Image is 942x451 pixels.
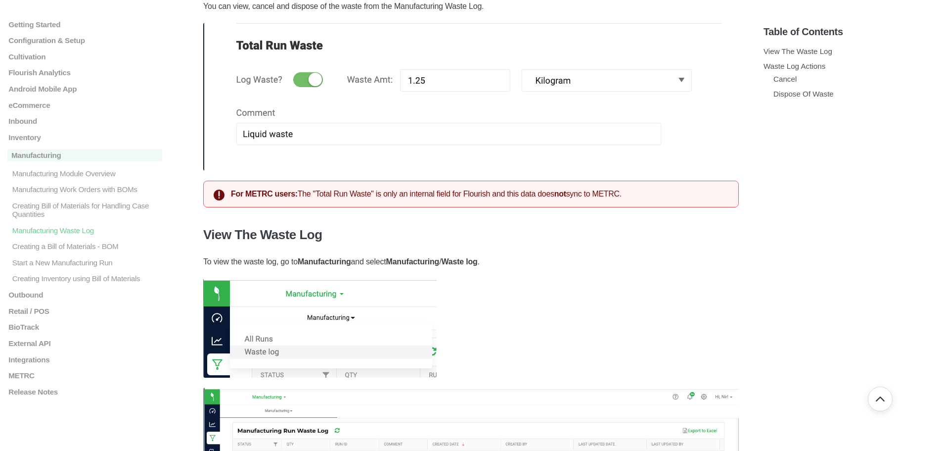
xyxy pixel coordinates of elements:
p: To view the waste log, go to and select / . [203,255,739,268]
a: Inbound [7,117,162,125]
a: Release Notes [7,388,162,396]
a: Getting Started [7,20,162,28]
a: eCommerce [7,100,162,109]
a: Dispose Of Waste [773,90,834,98]
a: BioTrack [7,323,162,331]
p: Creating a Bill of Materials - BOM [11,242,162,251]
a: Manufacturing [7,149,162,161]
a: Manufacturing Waste Log [7,226,162,234]
a: Manufacturing Module Overview [7,169,162,177]
a: View The Waste Log [763,47,832,55]
p: Manufacturing Module Overview [11,169,162,177]
a: External API [7,339,162,348]
a: Creating Bill of Materials for Handling Case Quantities [7,201,162,218]
a: Outbound [7,291,162,299]
img: screen-shot-2022-10-27-at-4-48-14-pm.png [203,278,437,378]
a: Inventory [7,133,162,142]
a: Start a New Manufacturing Run [7,258,162,267]
a: Retail / POS [7,306,162,315]
a: METRC [7,371,162,380]
a: Creating Inventory using Bill of Materials [7,274,162,283]
strong: Waste log [441,257,477,266]
a: Waste Log Actions [763,62,825,70]
strong: Manufacturing [298,257,351,266]
h5: Table of Contents [763,26,935,38]
p: Start a New Manufacturing Run [11,258,162,267]
p: Manufacturing Waste Log [11,226,162,234]
strong: For METRC users: [231,190,298,198]
div: The "Total Run Waste" is only an internal field for Flourish and this data does sync to METRC. [203,181,739,207]
p: Creating Bill of Materials for Handling Case Quantities [11,201,162,218]
section: Table of Contents [763,10,935,436]
a: Manufacturing Work Orders with BOMs [7,185,162,194]
p: Manufacturing Work Orders with BOMs [11,185,162,194]
a: Cancel [773,75,797,83]
strong: Manufacturing [386,257,440,266]
a: Configuration & Setup [7,36,162,45]
a: Cultivation [7,52,162,60]
h3: View The Waste Log [203,227,739,243]
button: Go back to top of document [868,387,893,411]
a: Flourish Analytics [7,68,162,77]
img: image.png [203,23,722,171]
a: Integrations [7,355,162,363]
a: Creating a Bill of Materials - BOM [7,242,162,251]
strong: not [554,190,566,198]
a: Android Mobile App [7,85,162,93]
p: Creating Inventory using Bill of Materials [11,274,162,283]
